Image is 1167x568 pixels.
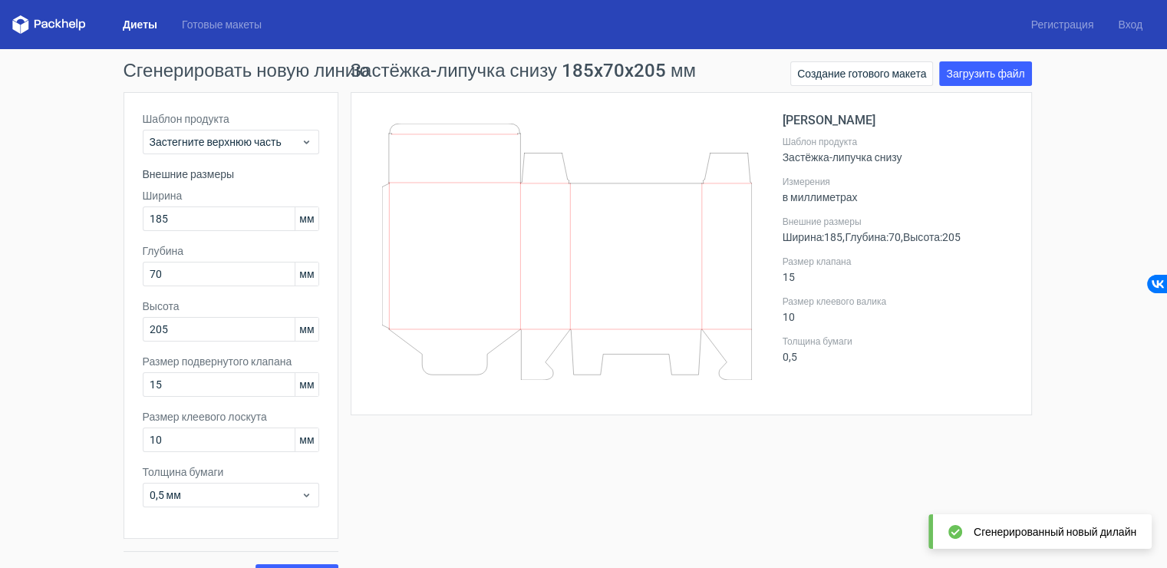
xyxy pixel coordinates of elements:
[143,168,235,180] ya-tr-span: Внешние размеры
[124,60,370,81] ya-tr-span: Сгенерировать новую линию
[143,466,224,478] ya-tr-span: Толщина бумаги
[790,61,933,86] a: Создание готового макета
[886,231,888,243] ya-tr-span: :
[150,489,181,501] ya-tr-span: 0,5 мм
[940,231,942,243] ya-tr-span: :
[974,526,1136,538] ya-tr-span: Сгенерированный новый дилайн
[797,68,926,79] ya-tr-span: Создание готового макета
[903,231,940,243] ya-tr-span: Высота
[783,216,862,227] ya-tr-span: Внешние размеры
[170,17,274,32] a: Готовые макеты
[182,18,262,31] ya-tr-span: Готовые макеты
[888,231,901,243] ya-tr-span: 70
[783,177,830,187] ya-tr-span: Измерения
[783,256,852,267] ya-tr-span: Размер клапана
[1118,18,1142,31] ya-tr-span: Вход
[351,60,696,81] ya-tr-span: Застёжка-липучка снизу 185x70x205 мм
[143,355,292,368] ya-tr-span: Размер подвернутого клапана
[150,136,282,148] ya-tr-span: Застегните верхнюю часть
[143,190,183,202] ya-tr-span: Ширина
[299,213,314,225] ya-tr-span: мм
[295,263,318,286] span: мм
[1030,18,1093,31] ya-tr-span: Регистрация
[783,151,902,163] ya-tr-span: Застёжка-липучка снизу
[783,271,795,283] ya-tr-span: 15
[110,17,170,32] a: Диеты
[842,231,845,243] ya-tr-span: ,
[783,137,857,147] ya-tr-span: Шаблон продукта
[939,61,1031,86] a: Загрузить файл
[901,231,903,243] ya-tr-span: ,
[845,231,885,243] ya-tr-span: Глубина
[783,311,795,323] ya-tr-span: 10
[783,351,797,363] ya-tr-span: 0,5
[1018,17,1106,32] a: Регистрация
[783,231,823,243] ya-tr-span: Ширина
[942,231,961,243] ya-tr-span: 205
[783,296,887,307] ya-tr-span: Размер клеевого валика
[822,231,824,243] ya-tr-span: :
[143,113,229,125] ya-tr-span: Шаблон продукта
[143,411,267,423] ya-tr-span: Размер клеевого лоскута
[295,373,318,396] span: мм
[783,336,852,347] ya-tr-span: Толщина бумаги
[295,318,318,341] span: мм
[295,428,318,451] span: мм
[824,231,842,243] ya-tr-span: 185
[783,113,875,127] ya-tr-span: [PERSON_NAME]
[946,68,1024,79] ya-tr-span: Загрузить файл
[1106,17,1155,32] a: Вход
[783,191,858,203] ya-tr-span: в миллиметрах
[123,18,157,31] ya-tr-span: Диеты
[143,300,180,312] ya-tr-span: Высота
[143,245,183,257] ya-tr-span: Глубина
